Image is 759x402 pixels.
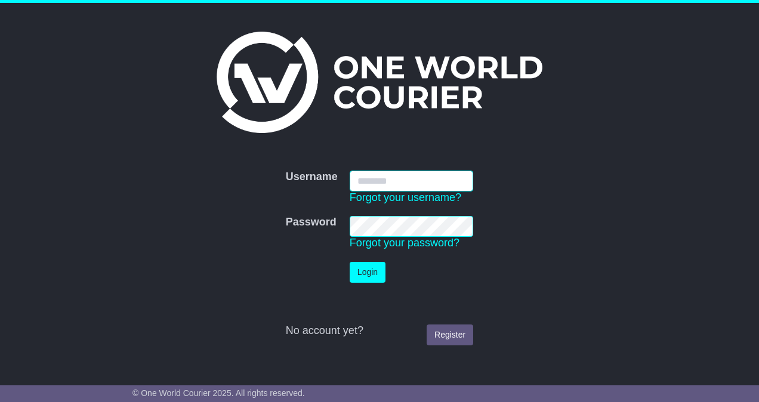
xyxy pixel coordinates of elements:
img: One World [217,32,542,133]
div: No account yet? [286,324,473,338]
button: Login [350,262,385,283]
a: Forgot your password? [350,237,459,249]
label: Password [286,216,337,229]
span: © One World Courier 2025. All rights reserved. [132,388,305,398]
a: Forgot your username? [350,191,461,203]
label: Username [286,171,338,184]
a: Register [427,324,473,345]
